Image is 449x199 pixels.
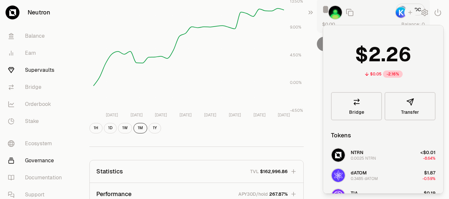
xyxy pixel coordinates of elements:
[331,92,382,120] a: Bridge
[118,123,132,133] button: 1W
[332,149,345,162] img: NTRN Logo
[3,45,71,62] a: Earn
[96,189,131,199] p: Performance
[269,191,288,197] span: 267.87%
[351,190,358,196] span: TIA
[106,112,118,118] tspan: [DATE]
[3,135,71,152] a: Ecosystem
[278,112,290,118] tspan: [DATE]
[396,7,406,18] img: Keplr
[89,123,103,133] button: 1H
[332,169,345,182] img: dATOM Logo
[385,92,436,120] button: Transfer
[290,108,303,113] tspan: -4.50%
[327,145,439,165] button: NTRN LogoNTRN0.0025 NTRN<$0.01-8.64%
[3,96,71,113] a: Orderbook
[238,191,268,197] p: APY30D/hold
[130,112,143,118] tspan: [DATE]
[3,79,71,96] a: Bridge
[423,156,436,161] span: -8.64%
[3,113,71,130] a: Stake
[229,112,241,118] tspan: [DATE]
[290,25,301,30] tspan: 9.00%
[290,80,302,85] tspan: 0.00%
[331,131,351,140] div: Tokens
[250,168,259,175] p: TVL
[422,176,436,181] span: -0.59%
[349,110,364,114] span: Bridge
[3,152,71,169] a: Governance
[329,6,342,19] img: SX2
[104,123,117,133] button: 1D
[351,170,367,176] span: dATOM
[133,123,147,133] button: 1M
[420,149,436,155] span: <$0.01
[383,70,403,78] div: -2.16%
[3,28,71,45] a: Balance
[327,166,439,185] button: dATOM LogodATOM0.3485 dATOM$1.87-0.59%
[253,112,266,118] tspan: [DATE]
[370,71,382,77] div: $0.05
[290,52,301,58] tspan: 4.50%
[424,190,436,196] span: $0.19
[3,169,71,186] a: Documentation
[424,170,436,176] span: $1.87
[90,160,303,183] button: StatisticsTVL$162,996.86
[401,110,419,114] span: Transfer
[96,167,123,176] p: Statistics
[179,112,192,118] tspan: [DATE]
[260,168,288,175] span: $162,996.86
[351,176,378,181] div: 0.3485 dATOM
[328,5,343,20] button: SX2
[149,123,161,133] button: 1Y
[395,7,416,18] button: Keplr
[351,156,376,161] div: 0.0025 NTRN
[155,112,167,118] tspan: [DATE]
[351,149,363,155] span: NTRN
[3,62,71,79] a: Supervaults
[204,112,216,118] tspan: [DATE]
